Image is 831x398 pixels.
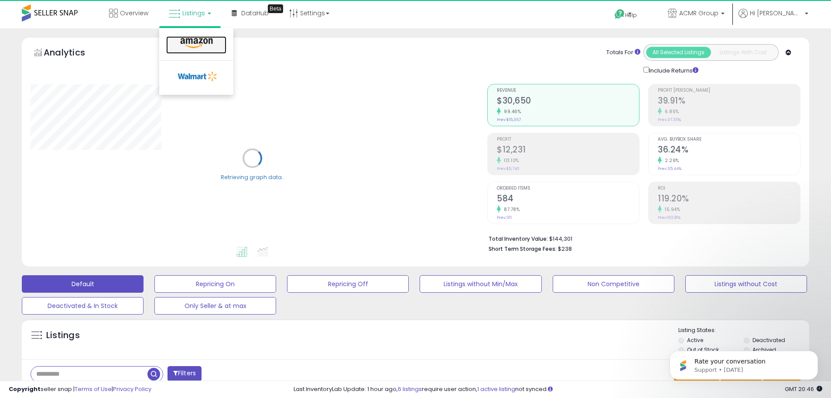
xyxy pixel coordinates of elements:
[658,215,681,220] small: Prev: 102.81%
[501,157,519,164] small: 113.10%
[606,48,640,57] div: Totals For
[477,385,515,393] a: 1 active listing
[658,166,681,171] small: Prev: 35.44%
[489,235,548,242] b: Total Inventory Value:
[658,186,800,191] span: ROI
[489,245,557,253] b: Short Term Storage Fees:
[658,145,800,156] h2: 36.24%
[113,385,151,393] a: Privacy Policy
[44,46,102,61] h5: Analytics
[75,385,112,393] a: Terms of Use
[268,4,283,13] div: Tooltip anchor
[182,9,205,17] span: Listings
[657,332,831,394] iframe: Intercom notifications message
[154,275,276,293] button: Repricing On
[637,65,709,75] div: Include Returns
[22,275,144,293] button: Default
[168,366,202,381] button: Filters
[750,9,802,17] span: Hi [PERSON_NAME]
[46,329,80,342] h5: Listings
[662,206,680,213] small: 15.94%
[497,88,639,93] span: Revenue
[614,9,625,20] i: Get Help
[497,215,512,220] small: Prev: 311
[420,275,541,293] button: Listings without Min/Max
[287,275,409,293] button: Repricing Off
[120,9,148,17] span: Overview
[685,275,807,293] button: Listings without Cost
[658,88,800,93] span: Profit [PERSON_NAME]
[608,2,654,28] a: Help
[497,137,639,142] span: Profit
[9,385,151,394] div: seller snap | |
[294,385,822,394] div: Last InventoryLab Update: 1 hour ago, require user action, not synced.
[646,47,711,58] button: All Selected Listings
[662,157,679,164] small: 2.26%
[501,206,520,213] small: 87.78%
[658,137,800,142] span: Avg. Buybox Share
[558,245,572,253] span: $238
[497,194,639,205] h2: 584
[489,233,794,243] li: $144,301
[658,96,800,107] h2: 39.91%
[497,117,521,122] small: Prev: $15,367
[398,385,422,393] a: 6 listings
[678,326,809,335] p: Listing States:
[241,9,269,17] span: DataHub
[625,11,637,19] span: Help
[497,145,639,156] h2: $12,231
[221,173,284,181] div: Retrieving graph data..
[658,117,681,122] small: Prev: 37.35%
[501,108,521,115] small: 99.46%
[553,275,674,293] button: Non Competitive
[711,47,776,58] button: Listings With Cost
[497,186,639,191] span: Ordered Items
[497,96,639,107] h2: $30,650
[154,297,276,315] button: Only Seller & at max
[658,194,800,205] h2: 119.20%
[662,108,679,115] small: 6.85%
[9,385,41,393] strong: Copyright
[739,9,808,28] a: Hi [PERSON_NAME]
[22,297,144,315] button: Deactivated & In Stock
[679,9,718,17] span: ACMR Group
[497,166,520,171] small: Prev: $5,740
